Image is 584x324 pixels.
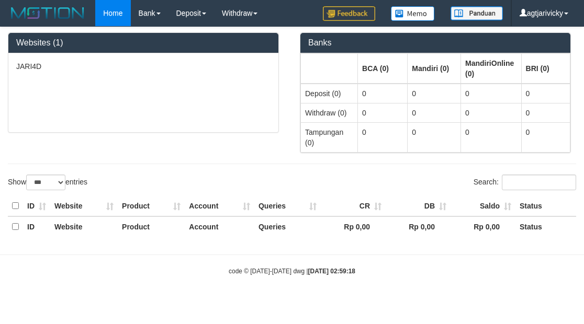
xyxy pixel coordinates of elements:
[474,175,576,190] label: Search:
[521,103,570,122] td: 0
[408,53,461,84] th: Group: activate to sort column ascending
[118,216,185,237] th: Product
[16,38,271,48] h3: Websites (1)
[26,175,65,190] select: Showentries
[358,84,408,103] td: 0
[23,196,50,216] th: ID
[386,196,451,216] th: DB
[301,53,358,84] th: Group: activate to sort column ascending
[461,53,521,84] th: Group: activate to sort column ascending
[308,268,355,275] strong: [DATE] 02:59:18
[254,216,321,237] th: Queries
[358,103,408,122] td: 0
[323,6,375,21] img: Feedback.jpg
[321,196,386,216] th: CR
[358,53,408,84] th: Group: activate to sort column ascending
[301,103,358,122] td: Withdraw (0)
[301,122,358,152] td: Tampungan (0)
[408,103,461,122] td: 0
[391,6,435,21] img: Button%20Memo.svg
[301,84,358,103] td: Deposit (0)
[461,122,521,152] td: 0
[321,216,386,237] th: Rp 0,00
[521,84,570,103] td: 0
[502,175,576,190] input: Search:
[461,103,521,122] td: 0
[308,38,563,48] h3: Banks
[451,6,503,20] img: panduan.png
[408,84,461,103] td: 0
[185,196,254,216] th: Account
[386,216,451,237] th: Rp 0,00
[451,196,515,216] th: Saldo
[23,216,50,237] th: ID
[451,216,515,237] th: Rp 0,00
[229,268,355,275] small: code © [DATE]-[DATE] dwg |
[461,84,521,103] td: 0
[521,53,570,84] th: Group: activate to sort column ascending
[358,122,408,152] td: 0
[16,61,271,72] p: JARI4D
[185,216,254,237] th: Account
[50,196,118,216] th: Website
[515,196,576,216] th: Status
[8,175,87,190] label: Show entries
[118,196,185,216] th: Product
[521,122,570,152] td: 0
[8,5,87,21] img: MOTION_logo.png
[515,216,576,237] th: Status
[50,216,118,237] th: Website
[408,122,461,152] td: 0
[254,196,321,216] th: Queries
